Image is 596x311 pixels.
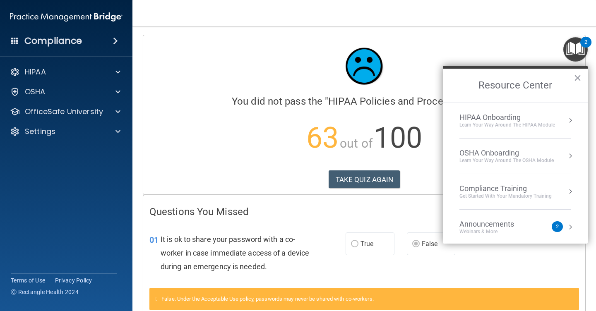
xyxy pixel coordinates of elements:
div: OSHA Onboarding [459,148,554,158]
p: HIPAA [25,67,46,77]
input: False [412,241,420,247]
iframe: Drift Widget Chat Controller [555,254,586,285]
p: OfficeSafe University [25,107,103,117]
button: Close [574,71,582,84]
img: sad_face.ecc698e2.jpg [339,41,389,91]
p: OSHA [25,87,46,97]
div: 2 [584,42,587,53]
div: HIPAA Onboarding [459,113,555,122]
a: OSHA [10,87,120,97]
div: Get Started with your mandatory training [459,193,552,200]
span: It is ok to share your password with a co-worker in case immediate access of a device during an e... [161,235,309,271]
h4: Compliance [24,35,82,47]
span: True [360,240,373,248]
div: Announcements [459,220,531,229]
span: 01 [149,235,159,245]
span: Ⓒ Rectangle Health 2024 [11,288,79,296]
div: Learn Your Way around the HIPAA module [459,122,555,129]
span: False [422,240,438,248]
span: HIPAA Policies and Procedures Quiz [328,96,490,107]
a: Settings [10,127,120,136]
p: Settings [25,127,55,136]
a: Privacy Policy [55,276,92,285]
div: Resource Center [443,66,588,244]
button: TAKE QUIZ AGAIN [329,170,400,189]
img: PMB logo [10,9,123,25]
input: True [351,241,358,247]
span: out of [340,136,372,151]
h4: Questions You Missed [149,206,579,217]
div: Compliance Training [459,184,552,193]
a: HIPAA [10,67,120,77]
a: OfficeSafe University [10,107,120,117]
span: 100 [374,121,422,155]
span: 63 [306,121,339,155]
div: Webinars & More [459,228,531,235]
h4: You did not pass the " ". [149,96,579,107]
div: Learn your way around the OSHA module [459,157,554,164]
h2: Resource Center [443,69,588,103]
button: Open Resource Center, 2 new notifications [563,37,588,62]
a: Terms of Use [11,276,45,285]
span: False. Under the Acceptable Use policy, passwords may never be shared with co-workers. [161,296,374,302]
